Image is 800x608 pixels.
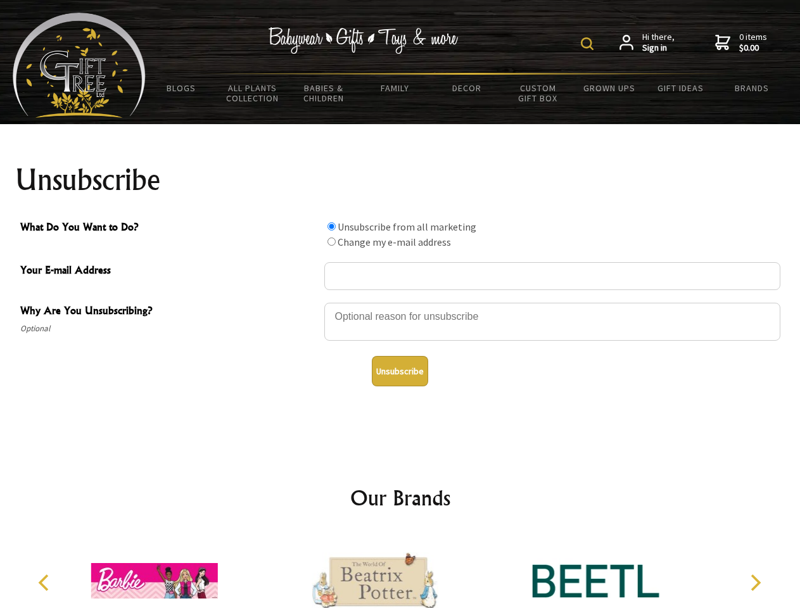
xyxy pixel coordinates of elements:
[372,356,428,386] button: Unsubscribe
[573,75,645,101] a: Grown Ups
[324,303,780,341] textarea: Why Are You Unsubscribing?
[642,42,675,54] strong: Sign in
[741,569,769,597] button: Next
[502,75,574,111] a: Custom Gift Box
[327,222,336,231] input: What Do You Want to Do?
[15,165,785,195] h1: Unsubscribe
[431,75,502,101] a: Decor
[20,262,318,281] span: Your E-mail Address
[20,303,318,321] span: Why Are You Unsubscribing?
[739,42,767,54] strong: $0.00
[327,237,336,246] input: What Do You Want to Do?
[324,262,780,290] input: Your E-mail Address
[269,27,459,54] img: Babywear - Gifts - Toys & more
[20,321,318,336] span: Optional
[288,75,360,111] a: Babies & Children
[217,75,289,111] a: All Plants Collection
[13,13,146,118] img: Babyware - Gifts - Toys and more...
[645,75,716,101] a: Gift Ideas
[716,75,788,101] a: Brands
[715,32,767,54] a: 0 items$0.00
[360,75,431,101] a: Family
[619,32,675,54] a: Hi there,Sign in
[32,569,60,597] button: Previous
[146,75,217,101] a: BLOGS
[338,236,451,248] label: Change my e-mail address
[581,37,594,50] img: product search
[642,32,675,54] span: Hi there,
[25,483,775,513] h2: Our Brands
[739,31,767,54] span: 0 items
[338,220,476,233] label: Unsubscribe from all marketing
[20,219,318,237] span: What Do You Want to Do?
